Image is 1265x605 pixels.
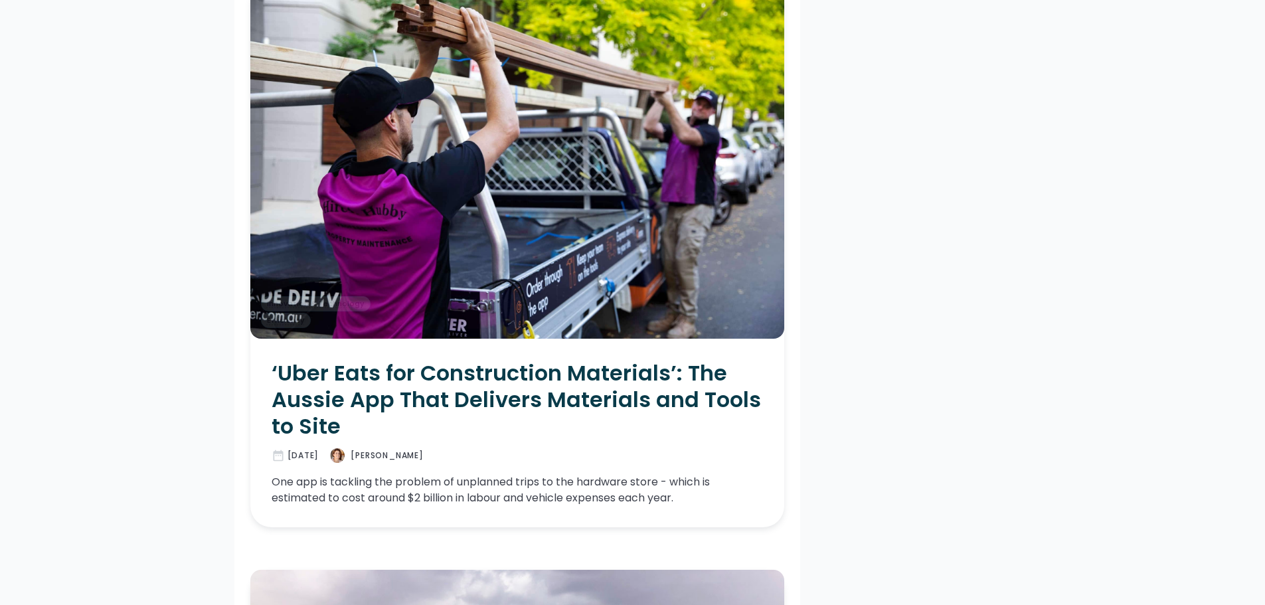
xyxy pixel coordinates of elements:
[250,339,784,527] a: ‘Uber Eats for Construction Materials’: The Aussie App That Delivers Materials and Tools to Sited...
[329,448,345,464] img: Jeanette Muscat
[288,450,319,462] div: [DATE]
[272,360,763,440] h2: ‘Uber Eats for Construction Materials’: The Aussie App That Delivers Materials and Tools to Site
[272,474,763,506] p: One app is tackling the problem of unplanned trips to the hardware store - which is estimated to ...
[272,449,285,462] div: date_range
[351,450,423,462] div: [PERSON_NAME]
[261,296,371,312] a: Innovation & Technology
[261,313,311,329] a: Efficiency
